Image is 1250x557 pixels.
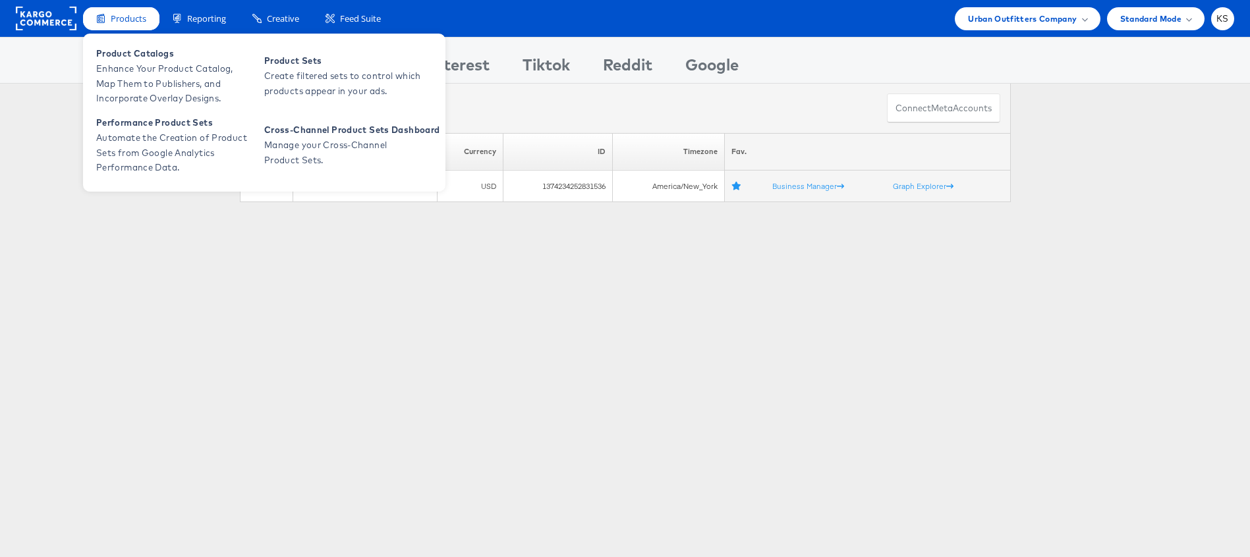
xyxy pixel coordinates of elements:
[612,133,724,171] th: Timezone
[96,130,254,175] span: Automate the Creation of Product Sets from Google Analytics Performance Data.
[187,13,226,25] span: Reporting
[1120,12,1181,26] span: Standard Mode
[96,46,254,61] span: Product Catalogs
[603,53,652,83] div: Reddit
[438,171,503,202] td: USD
[503,133,612,171] th: ID
[90,113,258,178] a: Performance Product Sets Automate the Creation of Product Sets from Google Analytics Performance ...
[931,102,953,115] span: meta
[96,61,254,106] span: Enhance Your Product Catalog, Map Them to Publishers, and Incorporate Overlay Designs.
[1216,14,1229,23] span: KS
[258,113,443,178] a: Cross-Channel Product Sets Dashboard Manage your Cross-Channel Product Sets.
[264,53,422,68] span: Product Sets
[264,138,422,168] span: Manage your Cross-Channel Product Sets.
[258,43,426,109] a: Product Sets Create filtered sets to control which products appear in your ads.
[772,181,844,191] a: Business Manager
[267,13,299,25] span: Creative
[96,115,254,130] span: Performance Product Sets
[503,171,612,202] td: 1374234252831536
[90,43,258,109] a: Product Catalogs Enhance Your Product Catalog, Map Them to Publishers, and Incorporate Overlay De...
[685,53,739,83] div: Google
[887,93,1000,123] button: ConnectmetaAccounts
[523,53,570,83] div: Tiktok
[893,181,953,191] a: Graph Explorer
[264,122,440,138] span: Cross-Channel Product Sets Dashboard
[968,12,1077,26] span: Urban Outfitters Company
[264,68,422,99] span: Create filtered sets to control which products appear in your ads.
[111,13,146,25] span: Products
[438,133,503,171] th: Currency
[340,13,381,25] span: Feed Suite
[612,171,724,202] td: America/New_York
[420,53,490,83] div: Pinterest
